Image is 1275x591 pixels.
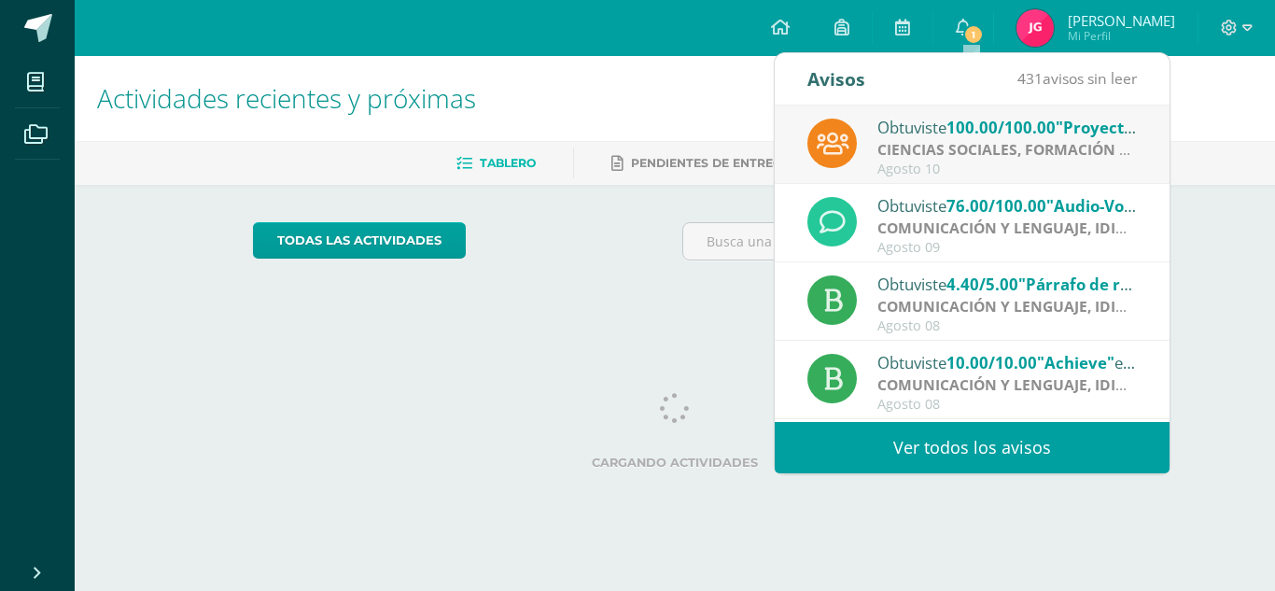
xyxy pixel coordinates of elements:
[1068,28,1175,44] span: Mi Perfil
[1018,274,1230,295] span: "Párrafo de resumen (TID)"
[877,162,1137,177] div: Agosto 10
[877,115,1137,139] div: Obtuviste en
[1068,11,1175,30] span: [PERSON_NAME]
[877,374,1137,396] div: | Proyecto de dominio
[877,139,1137,161] div: | Proyecto final
[611,148,791,178] a: Pendientes de entrega
[963,24,984,45] span: 1
[807,53,865,105] div: Avisos
[877,397,1137,413] div: Agosto 08
[877,296,1137,317] div: | Proyecto de práctica
[946,274,1018,295] span: 4.40/5.00
[877,272,1137,296] div: Obtuviste en
[946,352,1037,373] span: 10.00/10.00
[1056,117,1180,138] span: "Proyecto final"
[253,456,1098,470] label: Cargando actividades
[1017,68,1137,89] span: avisos sin leer
[97,80,476,116] span: Actividades recientes y próximas
[1016,9,1054,47] img: ad473004637a0967333ac9e738f9cc2d.png
[877,374,1223,395] strong: COMUNICACIÓN Y LENGUAJE, IDIOMA ESPAÑOL
[683,223,1097,260] input: Busca una actividad próxima aquí...
[253,222,466,259] a: todas las Actividades
[877,240,1137,256] div: Agosto 09
[456,148,536,178] a: Tablero
[877,218,1137,239] div: | Independent Practice
[877,296,1223,317] strong: COMUNICACIÓN Y LENGUAJE, IDIOMA ESPAÑOL
[946,117,1056,138] span: 100.00/100.00
[877,218,1246,238] strong: COMUNICACIÓN Y LENGUAJE, IDIOMA EXTRANJERO
[877,318,1137,334] div: Agosto 08
[1046,195,1175,217] span: "Audio-Vocaroo"
[775,422,1170,473] a: Ver todos los avisos
[480,156,536,170] span: Tablero
[877,350,1137,374] div: Obtuviste en
[877,193,1137,218] div: Obtuviste en
[1037,352,1114,373] span: "Achieve"
[631,156,791,170] span: Pendientes de entrega
[1017,68,1043,89] span: 431
[946,195,1046,217] span: 76.00/100.00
